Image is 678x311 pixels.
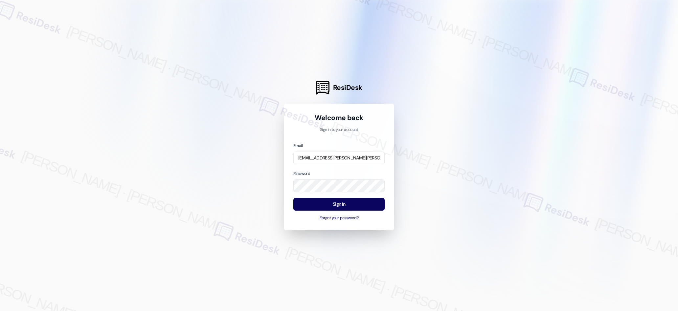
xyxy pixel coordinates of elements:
[293,127,385,133] p: Sign in to your account
[293,143,303,148] label: Email
[293,152,385,164] input: name@example.com
[293,198,385,211] button: Sign In
[293,113,385,122] h1: Welcome back
[293,215,385,221] button: Forgot your password?
[293,171,310,176] label: Password
[333,83,362,92] span: ResiDesk
[316,81,329,94] img: ResiDesk Logo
